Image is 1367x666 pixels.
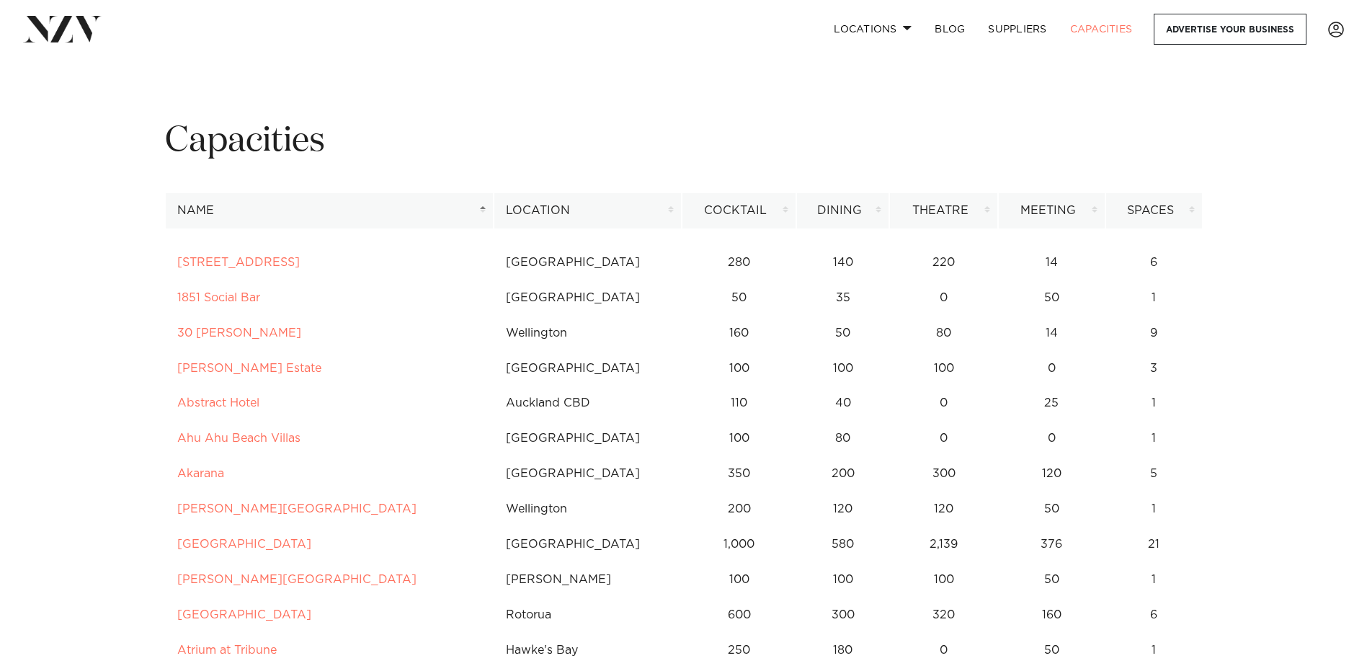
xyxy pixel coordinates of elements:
td: 376 [998,527,1105,562]
td: 50 [682,280,797,316]
h1: Capacities [165,119,1203,164]
a: Akarana [177,468,224,479]
a: [PERSON_NAME] Estate [177,363,321,374]
td: Rotorua [494,598,682,633]
th: Location: activate to sort column ascending [494,193,682,228]
th: Dining: activate to sort column ascending [796,193,889,228]
th: Spaces: activate to sort column ascending [1105,193,1203,228]
td: 280 [682,245,797,280]
td: 1 [1105,492,1203,527]
td: 0 [889,280,998,316]
td: [GEOGRAPHIC_DATA] [494,351,682,386]
td: [GEOGRAPHIC_DATA] [494,527,682,562]
td: 6 [1105,245,1203,280]
td: 25 [998,386,1105,421]
td: 110 [682,386,797,421]
td: 3 [1105,351,1203,386]
td: 0 [889,386,998,421]
a: [STREET_ADDRESS] [177,257,300,268]
td: 0 [998,421,1105,456]
td: 80 [889,316,998,351]
a: Abstract Hotel [177,397,259,409]
td: 100 [682,421,797,456]
td: [GEOGRAPHIC_DATA] [494,280,682,316]
td: 40 [796,386,889,421]
td: 120 [998,456,1105,492]
td: 21 [1105,527,1203,562]
a: Locations [822,14,923,45]
td: 100 [889,351,998,386]
td: 160 [682,316,797,351]
td: 0 [998,351,1105,386]
td: 50 [998,562,1105,598]
td: 2,139 [889,527,998,562]
th: Meeting: activate to sort column ascending [998,193,1105,228]
td: 300 [889,456,998,492]
td: 140 [796,245,889,280]
td: 100 [682,562,797,598]
td: 200 [682,492,797,527]
th: Name: activate to sort column descending [165,193,494,228]
td: 160 [998,598,1105,633]
a: 1851 Social Bar [177,292,260,303]
td: 5 [1105,456,1203,492]
td: [PERSON_NAME] [494,562,682,598]
a: Atrium at Tribune [177,644,277,656]
td: [GEOGRAPHIC_DATA] [494,456,682,492]
td: Auckland CBD [494,386,682,421]
td: 350 [682,456,797,492]
td: 1 [1105,386,1203,421]
a: [GEOGRAPHIC_DATA] [177,609,311,621]
td: 14 [998,316,1105,351]
th: Theatre: activate to sort column ascending [889,193,998,228]
img: nzv-logo.png [23,16,102,42]
td: 1 [1105,562,1203,598]
td: 220 [889,245,998,280]
a: 30 [PERSON_NAME] [177,327,301,339]
td: 580 [796,527,889,562]
td: 35 [796,280,889,316]
td: 80 [796,421,889,456]
td: [GEOGRAPHIC_DATA] [494,421,682,456]
td: 100 [682,351,797,386]
td: 100 [796,351,889,386]
a: [GEOGRAPHIC_DATA] [177,538,311,550]
a: [PERSON_NAME][GEOGRAPHIC_DATA] [177,574,417,585]
td: 100 [889,562,998,598]
td: 1 [1105,421,1203,456]
td: 200 [796,456,889,492]
td: 120 [796,492,889,527]
td: 50 [998,492,1105,527]
a: Ahu Ahu Beach Villas [177,432,300,444]
a: [PERSON_NAME][GEOGRAPHIC_DATA] [177,503,417,515]
td: 320 [889,598,998,633]
td: 50 [796,316,889,351]
td: Wellington [494,316,682,351]
a: SUPPLIERS [976,14,1058,45]
td: 100 [796,562,889,598]
td: 9 [1105,316,1203,351]
td: [GEOGRAPHIC_DATA] [494,245,682,280]
td: 300 [796,598,889,633]
td: 14 [998,245,1105,280]
td: 0 [889,421,998,456]
a: Advertise your business [1154,14,1306,45]
td: 6 [1105,598,1203,633]
td: Wellington [494,492,682,527]
td: 1,000 [682,527,797,562]
td: 1 [1105,280,1203,316]
a: Capacities [1059,14,1144,45]
th: Cocktail: activate to sort column ascending [682,193,797,228]
a: BLOG [923,14,976,45]
td: 120 [889,492,998,527]
td: 600 [682,598,797,633]
td: 50 [998,280,1105,316]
